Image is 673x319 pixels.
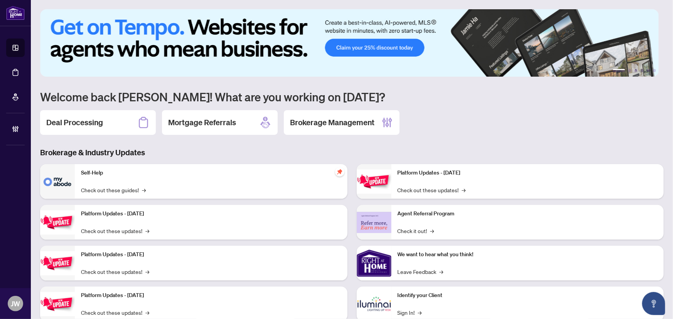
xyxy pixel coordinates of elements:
[398,291,658,300] p: Identify your Client
[613,69,625,72] button: 1
[418,308,422,317] span: →
[462,186,466,194] span: →
[40,210,75,235] img: Platform Updates - September 16, 2025
[81,227,149,235] a: Check out these updates!→
[430,227,434,235] span: →
[168,117,236,128] h2: Mortgage Referrals
[357,170,391,194] img: Platform Updates - June 23, 2025
[46,117,103,128] h2: Deal Processing
[398,267,444,276] a: Leave Feedback→
[641,69,644,72] button: 4
[145,308,149,317] span: →
[653,69,656,72] button: 6
[81,169,341,177] p: Self-Help
[398,250,658,259] p: We want to hear what you think!
[81,267,149,276] a: Check out these updates!→
[40,89,664,104] h1: Welcome back [PERSON_NAME]! What are you working on [DATE]?
[40,9,659,77] img: Slide 0
[40,251,75,275] img: Platform Updates - July 21, 2025
[145,227,149,235] span: →
[335,167,344,176] span: pushpin
[642,292,665,315] button: Open asap
[628,69,631,72] button: 2
[357,246,391,280] img: We want to hear what you think!
[81,250,341,259] p: Platform Updates - [DATE]
[81,210,341,218] p: Platform Updates - [DATE]
[81,291,341,300] p: Platform Updates - [DATE]
[145,267,149,276] span: →
[357,212,391,233] img: Agent Referral Program
[398,186,466,194] a: Check out these updates!→
[440,267,444,276] span: →
[81,308,149,317] a: Check out these updates!→
[40,147,664,158] h3: Brokerage & Industry Updates
[290,117,374,128] h2: Brokerage Management
[11,298,20,309] span: JW
[398,169,658,177] p: Platform Updates - [DATE]
[142,186,146,194] span: →
[40,292,75,316] img: Platform Updates - July 8, 2025
[398,308,422,317] a: Sign In!→
[6,6,25,20] img: logo
[634,69,638,72] button: 3
[398,210,658,218] p: Agent Referral Program
[398,227,434,235] a: Check it out!→
[40,164,75,199] img: Self-Help
[81,186,146,194] a: Check out these guides!→
[647,69,650,72] button: 5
